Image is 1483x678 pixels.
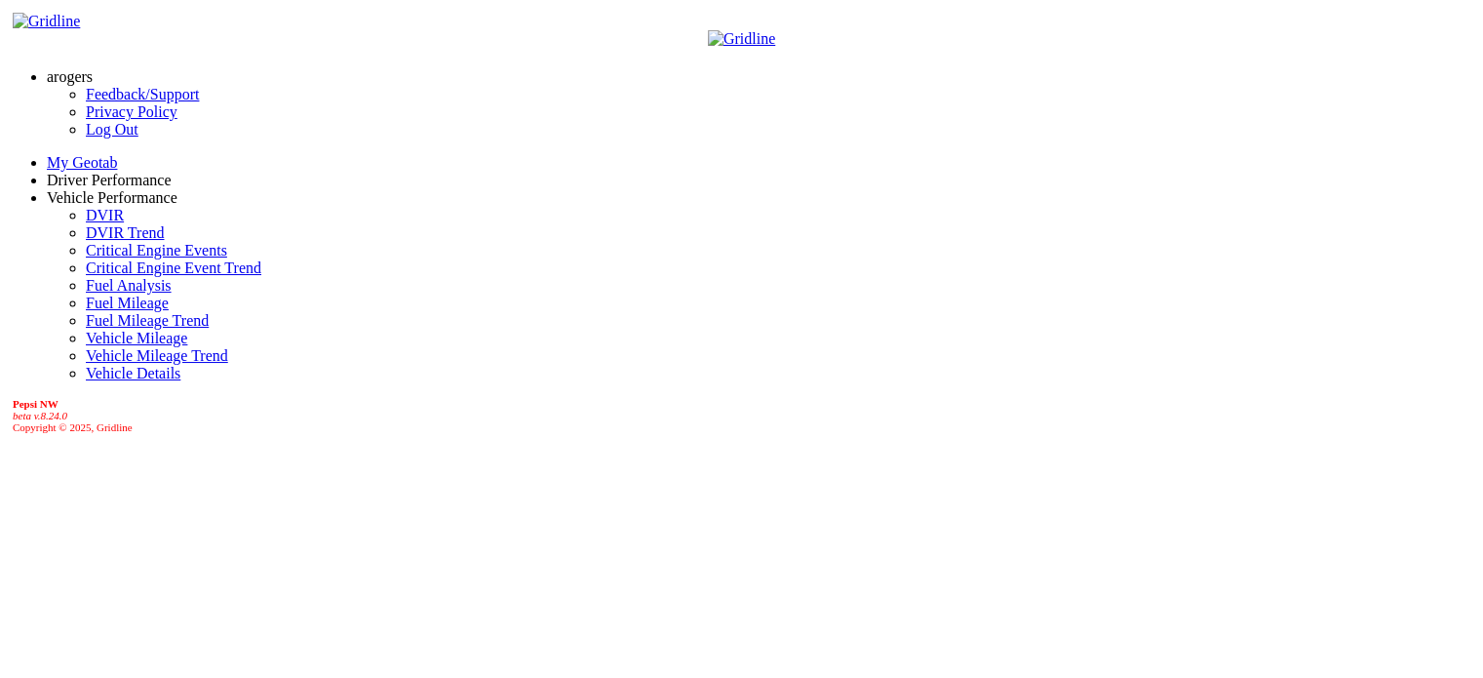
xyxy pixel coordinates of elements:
[13,410,67,421] i: beta v.8.24.0
[13,13,80,30] img: Gridline
[86,207,124,223] a: DVIR
[86,330,187,346] a: Vehicle Mileage
[86,224,164,241] a: DVIR Trend
[86,312,209,329] a: Fuel Mileage Trend
[47,189,177,206] a: Vehicle Performance
[86,242,227,259] a: Critical Engine Events
[13,398,1475,433] div: Copyright © 2025, Gridline
[86,121,138,138] a: Log Out
[86,86,199,102] a: Feedback/Support
[86,259,261,276] a: Critical Engine Event Trend
[86,277,172,294] a: Fuel Analysis
[86,103,177,120] a: Privacy Policy
[13,398,59,410] b: Pepsi NW
[47,154,117,171] a: My Geotab
[86,365,180,381] a: Vehicle Details
[47,68,93,85] a: arogers
[86,295,169,311] a: Fuel Mileage
[708,30,775,48] img: Gridline
[47,172,172,188] a: Driver Performance
[86,347,228,364] a: Vehicle Mileage Trend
